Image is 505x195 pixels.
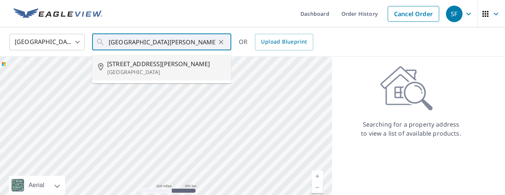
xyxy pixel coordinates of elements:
p: Searching for a property address to view a list of available products. [361,120,461,138]
span: [STREET_ADDRESS][PERSON_NAME] [107,59,225,68]
div: Aerial [26,176,47,195]
div: [GEOGRAPHIC_DATA] [9,32,85,53]
img: EV Logo [14,8,102,20]
div: SF [446,6,463,22]
span: Upload Blueprint [261,37,307,47]
a: Current Level 5, Zoom Out [312,182,323,193]
a: Cancel Order [388,6,439,22]
button: Clear [216,37,226,47]
a: Current Level 5, Zoom In [312,171,323,182]
div: Aerial [9,176,65,195]
a: Upload Blueprint [255,34,313,50]
input: Search by address or latitude-longitude [109,32,216,53]
p: [GEOGRAPHIC_DATA] [107,68,225,76]
div: OR [239,34,313,50]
